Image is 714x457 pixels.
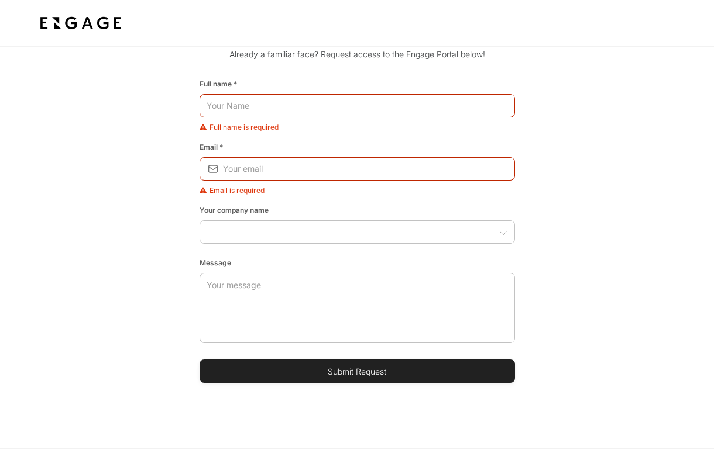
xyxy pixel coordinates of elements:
span: Full name is required [210,122,279,133]
div: Email * [200,137,515,153]
button: Open [497,227,509,239]
div: Message [200,253,515,268]
input: Your email [223,158,515,179]
div: Your company name [200,200,515,216]
button: Submit Request [200,359,515,383]
input: Your Name [200,95,515,116]
span: Email is required [210,185,265,196]
div: Full name * [200,74,515,89]
p: Looking to gain access to our family of startup teams and corporate contacts? Already a familiar ... [200,36,515,70]
img: bdf1fb74-1727-4ba0-a5bd-bc74ae9fc70b.jpeg [37,13,124,34]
